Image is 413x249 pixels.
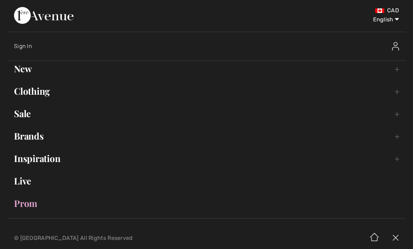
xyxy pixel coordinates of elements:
[7,196,406,211] a: Prom
[392,42,399,51] img: Sign In
[385,227,406,249] img: X
[14,43,32,49] span: Sign In
[7,61,406,76] a: New
[14,35,406,58] a: Sign InSign In
[14,7,73,24] img: 1ère Avenue
[7,83,406,99] a: Clothing
[14,236,243,241] p: © [GEOGRAPHIC_DATA] All Rights Reserved
[17,5,31,11] span: Help
[7,173,406,189] a: Live
[7,151,406,166] a: Inspiration
[364,227,385,249] img: Home
[7,106,406,121] a: Sale
[7,128,406,144] a: Brands
[243,7,399,14] div: CAD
